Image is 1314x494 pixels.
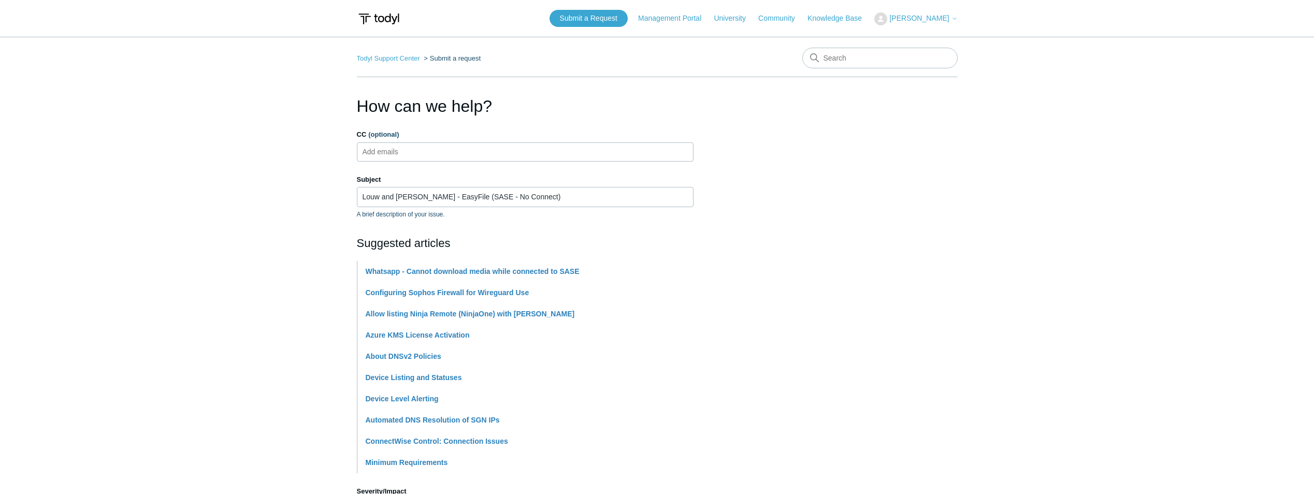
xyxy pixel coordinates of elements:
[357,235,694,252] h2: Suggested articles
[357,9,401,28] img: Todyl Support Center Help Center home page
[802,48,958,68] input: Search
[874,12,957,25] button: [PERSON_NAME]
[358,144,420,159] input: Add emails
[758,13,805,24] a: Community
[366,458,448,467] a: Minimum Requirements
[366,331,470,339] a: Azure KMS License Activation
[357,210,694,219] p: A brief description of your issue.
[357,129,694,140] label: CC
[550,10,628,27] a: Submit a Request
[422,54,481,62] li: Submit a request
[366,288,529,297] a: Configuring Sophos Firewall for Wireguard Use
[366,373,462,382] a: Device Listing and Statuses
[807,13,872,24] a: Knowledge Base
[366,310,575,318] a: Allow listing Ninja Remote (NinjaOne) with [PERSON_NAME]
[357,54,422,62] li: Todyl Support Center
[366,416,500,424] a: Automated DNS Resolution of SGN IPs
[366,437,508,445] a: ConnectWise Control: Connection Issues
[368,130,399,138] span: (optional)
[366,267,580,275] a: Whatsapp - Cannot download media while connected to SASE
[357,94,694,119] h1: How can we help?
[357,54,420,62] a: Todyl Support Center
[357,175,694,185] label: Subject
[638,13,712,24] a: Management Portal
[366,352,441,360] a: About DNSv2 Policies
[889,14,949,22] span: [PERSON_NAME]
[714,13,756,24] a: University
[366,395,439,403] a: Device Level Alerting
